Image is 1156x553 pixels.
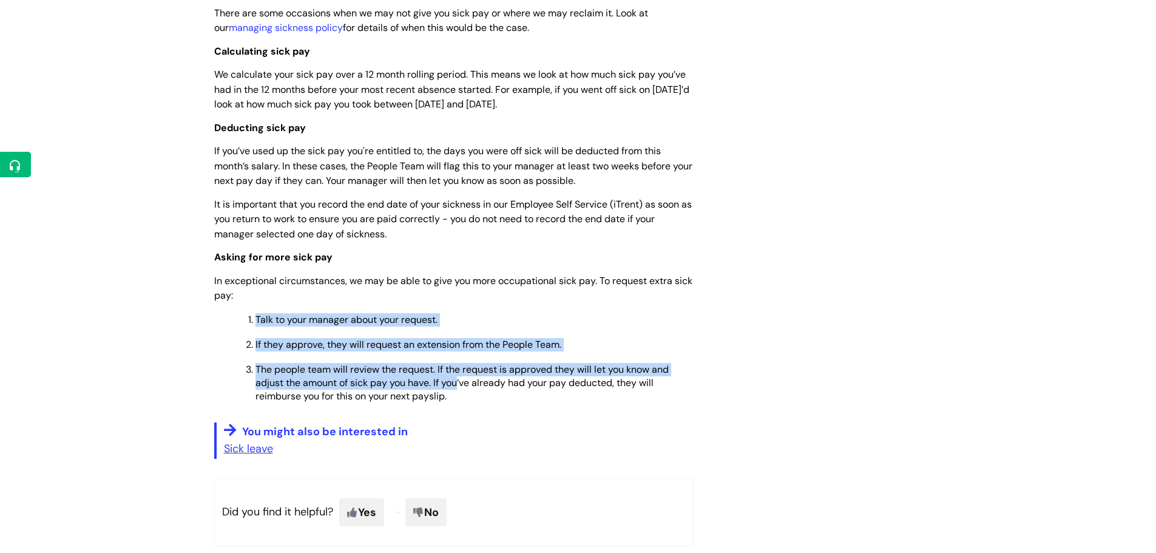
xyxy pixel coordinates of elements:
span: Deducting sick pay [214,121,306,134]
span: We calculate your sick pay over a 12 month rolling period. This means we look at how much sick pa... [214,68,689,111]
span: Calculating sick pay [214,45,310,58]
span: The people team will review the request. If the request is approved they will let you know and ad... [255,363,669,402]
span: No [405,498,447,526]
span: Asking for more sick pay [214,251,333,263]
span: Talk to your manager about your request. [255,313,438,326]
span: If you’ve used up the sick pay you're entitled to, the days you were off sick will be deducted fr... [214,144,692,188]
a: managing sickness policy [229,21,343,34]
span: It is important that you record the end date of your sickness in our Employee Self Service (iTren... [214,198,692,241]
span: If they approve, they will request an extension from the People Team. [255,338,561,351]
span: Yes [339,498,384,526]
span: There are some occasions when we may not give you sick pay or where we may reclaim it. Look at ou... [214,7,648,35]
a: Sick leave [224,441,273,456]
span: In exceptional circumstances, we may be able to give you more occupational sick pay. To request e... [214,274,692,302]
p: Did you find it helpful? [214,478,694,546]
span: You might also be interested in [242,424,408,439]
